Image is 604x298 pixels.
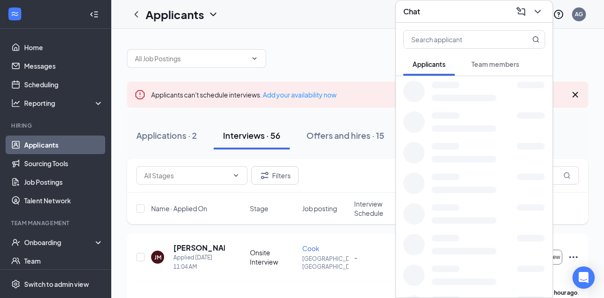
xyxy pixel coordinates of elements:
a: Sourcing Tools [24,154,103,173]
svg: ChevronDown [532,6,543,17]
div: AG [575,10,583,18]
svg: Collapse [89,10,99,19]
div: Switch to admin view [24,279,89,289]
div: JM [154,253,161,261]
a: Add your availability now [263,91,337,99]
svg: Ellipses [568,252,579,263]
svg: ChevronDown [208,9,219,20]
a: Messages [24,57,103,75]
svg: ChevronDown [251,55,258,62]
span: Name · Applied On [151,204,207,213]
button: ComposeMessage [514,4,528,19]
svg: Settings [11,279,20,289]
div: Applied [DATE] 11:04 AM [173,253,225,272]
div: Team Management [11,219,102,227]
svg: Analysis [11,98,20,108]
span: Interview Schedule [354,199,401,218]
a: Applicants [24,136,103,154]
input: All Job Postings [135,53,247,64]
h3: Chat [403,6,420,17]
svg: MagnifyingGlass [532,36,540,43]
a: Home [24,38,103,57]
a: Scheduling [24,75,103,94]
span: Team members [471,60,519,68]
div: Applications · 2 [136,130,197,141]
svg: ComposeMessage [515,6,527,17]
svg: Error [134,89,146,100]
input: Search applicant [404,31,514,48]
button: Filter Filters [251,166,299,185]
svg: Cross [570,89,581,100]
svg: MagnifyingGlass [563,172,571,179]
div: Hiring [11,122,102,130]
span: Job posting [302,204,337,213]
span: - [354,253,357,261]
button: ChevronDown [530,4,545,19]
span: Applicants can't schedule interviews. [151,91,337,99]
div: Offers and hires · 15 [306,130,384,141]
input: All Stages [144,170,229,181]
svg: WorkstreamLogo [10,9,19,19]
svg: ChevronLeft [131,9,142,20]
h1: Applicants [146,6,204,22]
span: Cook [302,244,319,253]
span: Applicants [413,60,445,68]
svg: Filter [259,170,270,181]
h5: [PERSON_NAME] [173,243,225,253]
p: [GEOGRAPHIC_DATA], [GEOGRAPHIC_DATA] [302,255,349,271]
div: Onsite Interview [250,248,297,266]
svg: ChevronDown [232,172,240,179]
a: Job Postings [24,173,103,191]
div: Reporting [24,98,104,108]
a: Talent Network [24,191,103,210]
div: Interviews · 56 [223,130,280,141]
svg: UserCheck [11,238,20,247]
div: Open Intercom Messenger [572,266,595,289]
b: an hour ago [547,289,578,296]
div: Onboarding [24,238,95,247]
svg: QuestionInfo [553,9,564,20]
span: Stage [250,204,268,213]
a: Team [24,252,103,270]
